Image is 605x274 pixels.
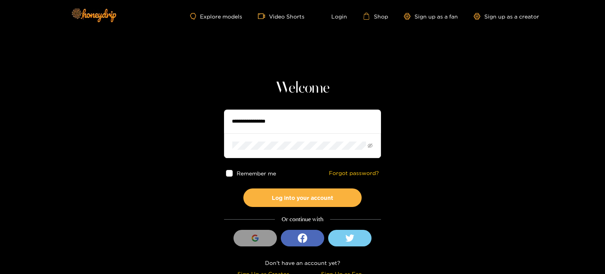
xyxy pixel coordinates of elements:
div: Don't have an account yet? [224,258,381,267]
span: video-camera [258,13,269,20]
a: Video Shorts [258,13,304,20]
a: Login [320,13,347,20]
div: Or continue with [224,215,381,224]
button: Log into your account [243,188,362,207]
h1: Welcome [224,79,381,98]
a: Forgot password? [329,170,379,177]
span: Remember me [237,170,276,176]
a: Explore models [190,13,242,20]
a: Sign up as a fan [404,13,458,20]
a: Sign up as a creator [474,13,539,20]
span: eye-invisible [368,143,373,148]
a: Shop [363,13,388,20]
